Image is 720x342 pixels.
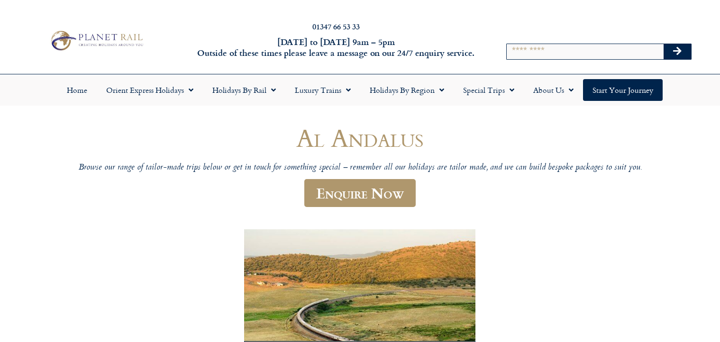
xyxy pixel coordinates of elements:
a: Home [57,79,97,101]
a: 01347 66 53 33 [312,21,360,32]
h6: [DATE] to [DATE] 9am – 5pm Outside of these times please leave a message on our 24/7 enquiry serv... [194,36,478,59]
nav: Menu [5,79,715,101]
button: Search [664,44,691,59]
a: Enquire Now [304,179,416,207]
a: About Us [524,79,583,101]
a: Holidays by Region [360,79,454,101]
a: Start your Journey [583,79,663,101]
a: Holidays by Rail [203,79,285,101]
a: Luxury Trains [285,79,360,101]
a: Special Trips [454,79,524,101]
a: Orient Express Holidays [97,79,203,101]
p: Browse our range of tailor-made trips below or get in touch for something special – remember all ... [76,162,645,173]
img: Planet Rail Train Holidays Logo [47,28,146,53]
h1: Al Andalus [76,124,645,152]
